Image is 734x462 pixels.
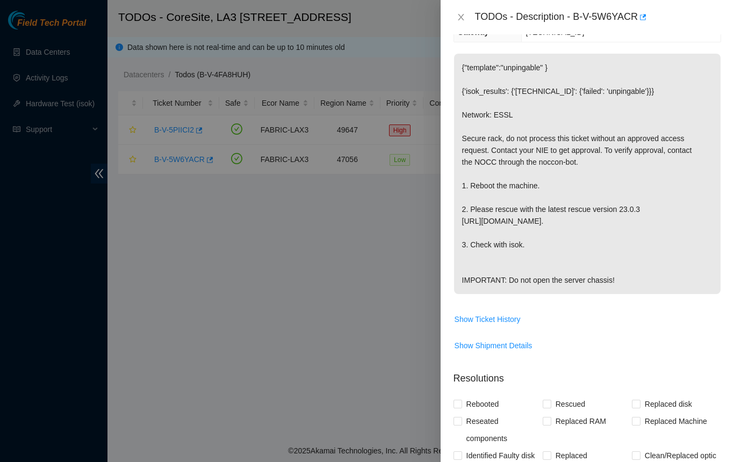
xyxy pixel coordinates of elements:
[454,12,469,23] button: Close
[641,395,696,413] span: Replaced disk
[455,313,521,325] span: Show Ticket History
[455,340,532,351] span: Show Shipment Details
[454,311,521,328] button: Show Ticket History
[457,13,465,21] span: close
[454,337,533,354] button: Show Shipment Details
[551,395,589,413] span: Rescued
[551,413,610,430] span: Replaced RAM
[462,395,503,413] span: Rebooted
[454,54,721,294] p: {"template":"unpingable" } {'isok_results': {'[TECHNICAL_ID]': {'failed': 'unpingable'}}} Network...
[462,413,543,447] span: Reseated components
[641,413,711,430] span: Replaced Machine
[475,9,721,26] div: TODOs - Description - B-V-5W6YACR
[454,363,721,386] p: Resolutions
